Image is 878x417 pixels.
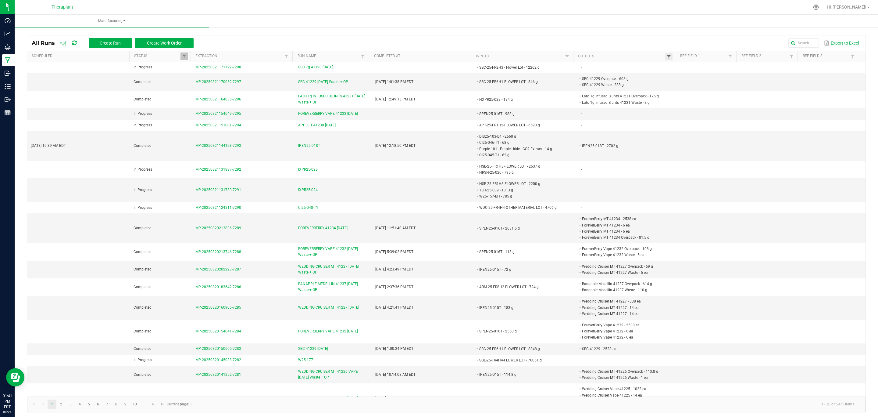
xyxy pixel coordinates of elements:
li: IPEN25-015T - 183 g [478,305,561,311]
li: ForeverBerry MT 41234 - 2538 ea [581,216,664,222]
span: MP-20250820160905-7285 [195,305,241,310]
li: SGL-25-FR4H4-FLOWER LOT - 70051 g [478,357,561,363]
td: - [577,108,680,120]
span: SBC 7g 41190 [DATE] [298,64,333,70]
td: - [577,62,680,73]
span: MP-20250820183642-7286 [195,285,241,289]
li: WDC-25-FR4H4-OTHER MATERIAL LOT - 4706 g [478,205,561,211]
a: Page 6 [94,400,102,409]
li: SPEN25-016T - 2631.5 g [478,225,561,231]
a: Page 3 [66,400,75,409]
input: Search [788,38,819,48]
li: SBC 41229 - 2528 ea [581,346,664,352]
span: IPEN25-018T [298,143,320,149]
a: Filter [665,53,673,60]
li: IPEN25-015T - 576 g [478,395,561,401]
li: Banapple Medellin 41237 Overpack - 614 g [581,281,664,287]
span: Completed [134,329,152,333]
li: ForeverBerry Vape 41232 - 6 ea [581,334,664,340]
span: [DATE] 10:14:08 AM EDT [375,372,416,377]
li: Wedding Cruiser MT 41226 Waste - 1 ea [581,375,664,381]
span: Theraplant [52,5,73,10]
span: Completed [134,305,152,310]
a: Filter [563,53,571,60]
a: Ref Field 2Sortable [741,54,788,59]
li: Wedding Cruiser MT 41227 - 14 ea [581,305,664,311]
li: CI25-046-T1 - 68 g [478,140,561,146]
span: [DATE] 12:18:50 PM EDT [375,143,416,148]
li: SPEN25-016T - 988 g [478,111,561,117]
a: Page 2 [57,400,66,409]
button: Create Work Order [135,38,194,48]
span: In Progress [134,358,152,362]
td: - [577,120,680,131]
span: FOREVERBERRY 41234 [DATE] [298,225,348,231]
span: Go to the last page [160,402,165,407]
a: ExtractionSortable [195,54,283,59]
li: IPEN25-015T - 72 g [478,267,561,273]
span: SBC 41229 [DATE] [298,346,328,352]
li: TBH-25-009 - 1313 g [478,187,561,193]
span: WEDDING CRUISER MT 41227 [DATE] Waste + OP [298,264,368,275]
button: Create Run [89,38,132,48]
li: ForeverBerry Vape 41232 - 6 ea [581,328,664,334]
iframe: Resource center [6,368,24,386]
span: [DATE] 12:49:13 PM EDT [375,97,416,101]
a: Go to the last page [158,400,167,409]
span: In Progress [134,123,152,127]
a: Page 4 [75,400,84,409]
span: Go to the next page [151,402,156,407]
span: Completed [134,143,152,148]
a: Filter [359,53,366,60]
li: ForeverBerry Vape 41232 Overpack - 108 g [581,246,664,252]
a: Go to the next page [149,400,158,409]
span: FOREVERBERRY VAPE 41232 [DATE] Waste + OP [298,246,368,258]
a: Page 11 [140,400,148,409]
span: [DATE] 2:37:36 PM EDT [375,285,413,289]
a: Page 1 [48,400,56,409]
span: Completed [134,396,152,400]
span: MP-20250820150605-7283 [195,346,241,351]
span: Wedding Cruiser Vape 41225 [DATE] [298,395,358,401]
li: Lato 1g Infused Blunts 41231 Overpack - 176 g [581,93,664,99]
span: FOREVERBERRY VAPE 41233 [DATE] [298,111,358,117]
button: Export to Excel [823,38,860,48]
span: Completed [134,372,152,377]
td: - [577,178,680,202]
span: CI25-048-T1 [298,205,318,211]
kendo-pager-info: 1 - 30 of 6971 items [196,399,859,409]
inline-svg: Analytics [5,31,11,37]
span: APPLE T 41230 [DATE] [298,122,336,128]
span: WEDDING CRUISER MT 41226 VAPE [DATE] Waste + OP [298,369,368,380]
span: WEDDING CRUISER MT 41227 [DATE] [298,305,359,310]
span: In Progress [134,167,152,172]
li: SBC-25-FR6H1-FLOWER LOT - 846 g [478,79,561,85]
span: MP-20250821124211-7290 [195,205,241,210]
li: SBC-25-FR6H1-FLOWER LOT - 8848 g [478,346,561,352]
inline-svg: Grow [5,44,11,50]
span: W25-177 [298,357,313,363]
inline-svg: Reports [5,110,11,116]
li: Wedding Cruiser MT 41226 Overpack - 113.8 g [581,368,664,375]
li: SPEN25-016T - 113 g [478,249,561,255]
li: Banapple Medellin 41237 Waste - 110 g [581,287,664,293]
li: W25-157-BH - 785 g [478,193,561,199]
span: Completed [134,226,152,230]
span: Completed [134,80,152,84]
li: HXPR25-029 - 184 g [478,96,561,103]
span: MP-20250821131837-7292 [195,167,241,172]
span: Completed [134,285,152,289]
span: Manufacturing [15,18,209,24]
span: MP-20250821171722-7298 [195,65,241,69]
span: [DATE] 12:13:59 PM EDT [375,396,416,400]
th: Inputs [471,51,573,62]
span: Completed [134,267,152,271]
span: In Progress [134,188,152,192]
span: MP-20250821131730-7291 [195,188,241,192]
a: Filter [849,53,856,60]
span: Hi, [PERSON_NAME]! [827,5,866,9]
li: ForeverBerry MT 41234 - 6 ea [581,222,664,228]
div: All Runs [32,38,198,48]
span: LATO 1g INFUSED BLUNTS 41231 [DATE] Waste + OP [298,93,368,105]
span: Create Run [100,41,121,45]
